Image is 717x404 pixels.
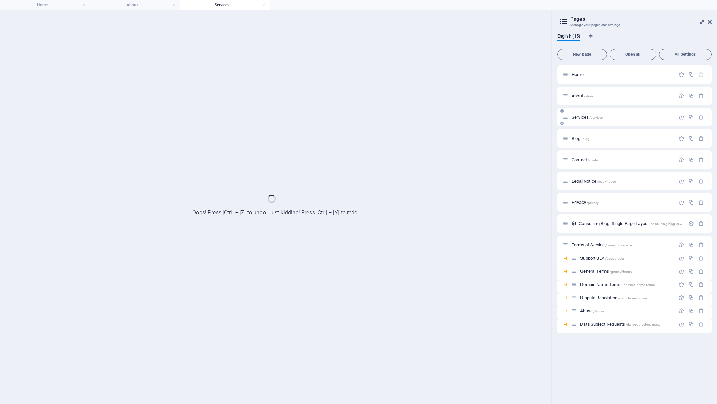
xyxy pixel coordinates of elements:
[572,115,603,120] span: Click to open page
[570,179,675,183] div: Legal Notice/legal-notice
[610,49,656,60] button: Open all
[688,268,694,274] div: Duplicate
[698,157,704,163] div: Remove
[572,200,599,205] span: Click to open page
[579,221,704,226] span: Click to open page
[698,295,704,301] div: Remove
[688,255,694,261] div: Duplicate
[688,114,694,120] div: Duplicate
[578,256,675,260] div: Support SLA/support-sla
[90,1,180,9] h4: About
[626,323,660,326] span: /data-subject-requests
[570,72,675,77] div: Home/
[570,94,675,98] div: About/about
[572,179,616,184] span: Click to open page
[678,157,684,163] div: Settings
[580,282,655,287] span: Click to open page
[570,158,675,162] div: Contact/contact
[678,178,684,184] div: Settings
[678,93,684,99] div: Settings
[698,221,704,227] div: Remove
[557,49,607,60] button: New page
[698,199,704,205] div: Remove
[570,22,698,28] h3: Manage your pages and settings
[698,255,704,261] div: Remove
[572,157,600,162] span: Click to open page
[588,158,600,162] span: /contact
[180,1,270,9] h4: Services
[678,268,684,274] div: Settings
[688,72,694,77] div: Duplicate
[698,282,704,287] div: Remove
[584,73,586,77] span: /
[678,199,684,205] div: Settings
[597,180,616,183] span: /legal-notice
[571,221,577,227] div: This layout is used as a template for all items (e.g. a blog post) of this collection. The conten...
[570,115,675,119] div: Services/services
[678,295,684,301] div: Settings
[578,309,675,313] div: Abuse/abuse
[698,72,704,77] div: The startpage cannot be deleted
[698,268,704,274] div: Remove
[698,93,704,99] div: Remove
[605,243,631,247] span: /terms-of-service
[593,309,604,313] span: /abuse
[578,322,675,326] div: Data Subject Requests/data-subject-requests
[570,136,675,141] div: Blog/blog
[580,295,647,300] span: Click to open page
[698,308,704,314] div: Remove
[649,222,704,226] span: /consulting-blog-single-page-layout
[570,243,675,247] div: Terms of Service/terms-of-service
[688,157,694,163] div: Duplicate
[581,137,590,141] span: /blog
[618,296,647,300] span: /dispute-resolution
[610,270,632,274] span: /general-terms
[605,257,624,260] span: /support-sla
[688,178,694,184] div: Duplicate
[678,114,684,120] div: Settings
[578,295,675,300] div: Dispute Resolution/dispute-resolution
[580,256,624,261] span: Click to open page
[698,114,704,120] div: Remove
[587,201,599,205] span: /privacy
[688,282,694,287] div: Duplicate
[678,72,684,77] div: Settings
[577,221,685,226] div: Consulting Blog: Single Page Layout/consulting-blog-single-page-layout
[688,199,694,205] div: Duplicate
[570,16,712,22] h2: Pages
[678,242,684,248] div: Settings
[580,269,632,274] span: Click to open page
[557,32,580,42] span: English (15)
[662,52,709,56] span: All Settings
[688,242,694,248] div: Duplicate
[678,136,684,141] div: Settings
[572,242,632,247] span: Click to open page
[678,282,684,287] div: Settings
[698,178,704,184] div: Remove
[584,94,594,98] span: /about
[578,269,675,274] div: General Terms/general-terms
[678,308,684,314] div: Settings
[557,33,712,46] div: Language Tabs
[688,295,694,301] div: Duplicate
[572,136,589,141] span: Click to open page
[688,136,694,141] div: Duplicate
[659,49,712,60] button: All Settings
[678,321,684,327] div: Settings
[688,308,694,314] div: Duplicate
[688,221,694,227] div: Settings
[572,72,586,77] span: Click to open page
[698,321,704,327] div: Remove
[622,283,655,287] span: /domain-name-terms
[570,200,675,205] div: Privacy/privacy
[688,321,694,327] div: Duplicate
[688,93,694,99] div: Duplicate
[698,242,704,248] div: Remove
[678,255,684,261] div: Settings
[572,93,594,98] span: Click to open page
[589,116,603,119] span: /services
[580,308,604,313] span: Click to open page
[698,136,704,141] div: Remove
[580,322,660,327] span: Click to open page
[560,52,604,56] span: New page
